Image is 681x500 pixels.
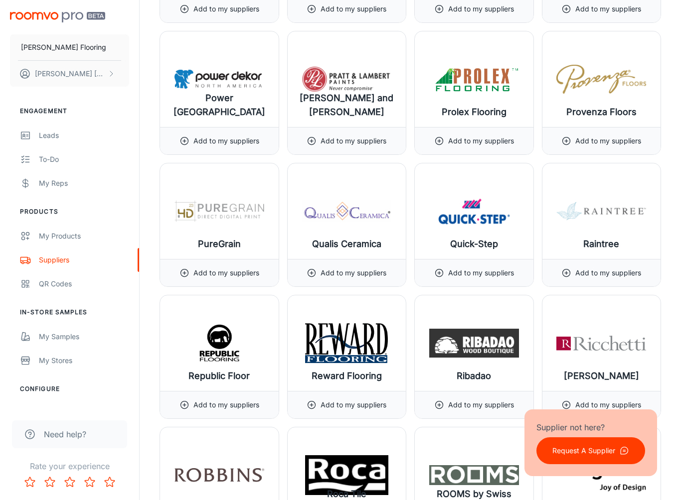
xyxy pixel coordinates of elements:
[429,59,519,99] img: Prolex Flooring
[39,254,129,265] div: Suppliers
[39,154,129,165] div: To-do
[10,34,129,60] button: [PERSON_NAME] Flooring
[21,42,106,53] p: [PERSON_NAME] Flooring
[429,455,519,495] img: ROOMS by Swiss Krono
[193,267,259,278] p: Add to my suppliers
[100,472,120,492] button: Rate 5 star
[39,278,129,289] div: QR Codes
[556,191,646,231] img: Raintree
[448,267,514,278] p: Add to my suppliers
[296,91,398,119] h6: [PERSON_NAME] and [PERSON_NAME]
[80,472,100,492] button: Rate 4 star
[448,135,514,146] p: Add to my suppliers
[193,399,259,410] p: Add to my suppliers
[20,472,40,492] button: Rate 1 star
[198,237,241,251] h6: PureGrain
[174,59,264,99] img: Power Dekor North America
[168,91,271,119] h6: Power [GEOGRAPHIC_DATA]
[10,61,129,87] button: [PERSON_NAME] [PERSON_NAME]
[302,59,391,99] img: Pratt and Lambert
[302,191,391,231] img: Qualis Ceramica
[575,399,641,410] p: Add to my suppliers
[321,3,386,14] p: Add to my suppliers
[10,12,105,22] img: Roomvo PRO Beta
[8,460,131,472] p: Rate your experience
[193,3,259,14] p: Add to my suppliers
[583,237,619,251] h6: Raintree
[321,267,386,278] p: Add to my suppliers
[448,3,514,14] p: Add to my suppliers
[39,231,129,242] div: My Products
[302,455,391,495] img: Roca Tile USA
[448,399,514,410] p: Add to my suppliers
[556,323,646,363] img: Ricchetti
[429,191,519,231] img: Quick-Step
[40,472,60,492] button: Rate 2 star
[39,408,129,419] div: Roomvo Sites
[575,135,641,146] p: Add to my suppliers
[39,355,129,366] div: My Stores
[35,68,105,79] p: [PERSON_NAME] [PERSON_NAME]
[536,421,645,433] p: Supplier not here?
[450,237,498,251] h6: Quick-Step
[60,472,80,492] button: Rate 3 star
[566,105,637,119] h6: Provenza Floors
[174,323,264,363] img: Republic Floor
[552,445,615,456] p: Request A Supplier
[564,369,639,383] h6: [PERSON_NAME]
[429,323,519,363] img: Ribadao
[321,399,386,410] p: Add to my suppliers
[312,237,381,251] h6: Qualis Ceramica
[174,191,264,231] img: PureGrain
[39,130,129,141] div: Leads
[575,3,641,14] p: Add to my suppliers
[321,135,386,146] p: Add to my suppliers
[39,178,129,189] div: My Reps
[575,267,641,278] p: Add to my suppliers
[44,428,86,440] span: Need help?
[312,369,382,383] h6: Reward Flooring
[457,369,491,383] h6: Ribadao
[556,59,646,99] img: Provenza Floors
[536,437,645,464] button: Request A Supplier
[302,323,391,363] img: Reward Flooring
[174,455,264,495] img: Robbins
[39,331,129,342] div: My Samples
[442,105,507,119] h6: Prolex Flooring
[188,369,250,383] h6: Republic Floor
[193,135,259,146] p: Add to my suppliers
